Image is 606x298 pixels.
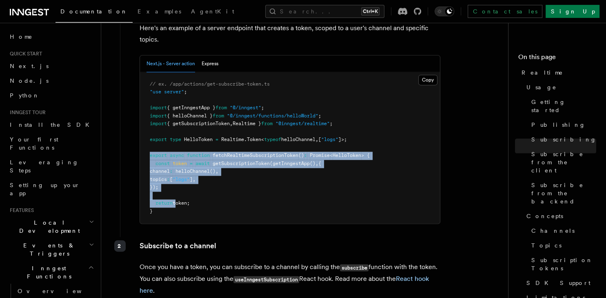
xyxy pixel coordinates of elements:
[190,177,193,182] span: ]
[140,240,440,252] p: Subscribe to a channel
[531,135,597,143] span: Subscribing
[528,95,596,117] a: Getting started
[518,52,596,65] h4: On this page
[221,137,244,142] span: Realtime
[318,137,321,142] span: [
[10,182,80,196] span: Setting up your app
[281,137,315,142] span: helloChannel
[418,75,437,85] button: Copy
[298,152,304,158] span: ()
[518,65,596,80] a: Realtime
[7,117,96,132] a: Install the SDK
[7,59,96,73] a: Next.js
[7,51,42,57] span: Quick start
[170,168,173,174] span: :
[528,253,596,276] a: Subscription Tokens
[340,264,368,271] code: subscribe
[7,29,96,44] a: Home
[18,288,102,294] span: Overview
[213,152,298,158] span: fetchRealtimeSubscriptionToken
[526,83,557,91] span: Usage
[155,200,173,206] span: return
[7,261,96,284] button: Inngest Functions
[247,137,261,142] span: Token
[233,276,299,283] code: useInngestSubscription
[273,161,310,166] span: getInngestApp
[191,8,234,15] span: AgentKit
[60,8,128,15] span: Documentation
[227,113,318,119] span: "@/inngest/functions/helloWorld"
[310,161,315,166] span: ()
[523,80,596,95] a: Usage
[138,8,181,15] span: Examples
[10,136,58,151] span: Your first Functions
[244,137,247,142] span: .
[170,137,181,142] span: type
[184,137,213,142] span: HelloToken
[7,207,34,214] span: Features
[330,121,333,126] span: ;
[261,137,264,142] span: <
[215,137,218,142] span: =
[318,161,321,166] span: {
[155,161,170,166] span: const
[140,22,440,45] p: Here's an example of a server endpoint that creates a token, scoped to a user's channel and speci...
[10,159,79,174] span: Leveraging Steps
[304,152,307,158] span: :
[230,121,233,126] span: ,
[10,77,49,84] span: Node.js
[531,121,586,129] span: Publishing
[150,121,167,126] span: import
[261,121,273,126] span: from
[333,152,361,158] span: HelloToken
[318,113,321,119] span: ;
[114,240,126,252] div: 2
[270,161,273,166] span: (
[187,152,210,158] span: function
[10,63,49,69] span: Next.js
[546,5,599,18] a: Sign Up
[150,152,167,158] span: export
[170,152,184,158] span: async
[150,184,158,190] span: });
[184,89,187,95] span: ;
[167,121,230,126] span: { getSubscriptionToken
[330,152,333,158] span: <
[523,209,596,223] a: Concepts
[186,2,239,22] a: AgentKit
[173,161,187,166] span: token
[526,279,590,287] span: SDK Support
[7,73,96,88] a: Node.js
[531,227,575,235] span: Channels
[7,109,46,116] span: Inngest tour
[528,223,596,238] a: Channels
[7,219,89,235] span: Local Development
[310,152,330,158] span: Promise
[528,132,596,147] a: Subscribing
[175,168,210,174] span: helloChannel
[523,276,596,290] a: SDK Support
[528,238,596,253] a: Topics
[7,241,89,258] span: Events & Triggers
[315,161,318,166] span: ,
[210,168,215,174] span: ()
[167,177,170,182] span: :
[265,5,384,18] button: Search...Ctrl+K
[315,137,318,142] span: ,
[435,7,454,16] button: Toggle dark mode
[193,177,195,182] span: ,
[531,150,596,174] span: Subscribe from the client
[468,5,542,18] a: Contact sales
[264,137,281,142] span: typeof
[261,105,264,110] span: ;
[150,105,167,110] span: import
[173,177,190,182] span: "logs"
[361,7,380,15] kbd: Ctrl+K
[531,241,562,249] span: Topics
[7,178,96,201] a: Setting up your app
[10,92,40,99] span: Python
[150,168,170,174] span: channel
[213,113,224,119] span: from
[361,152,370,158] span: > {
[150,177,167,182] span: topics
